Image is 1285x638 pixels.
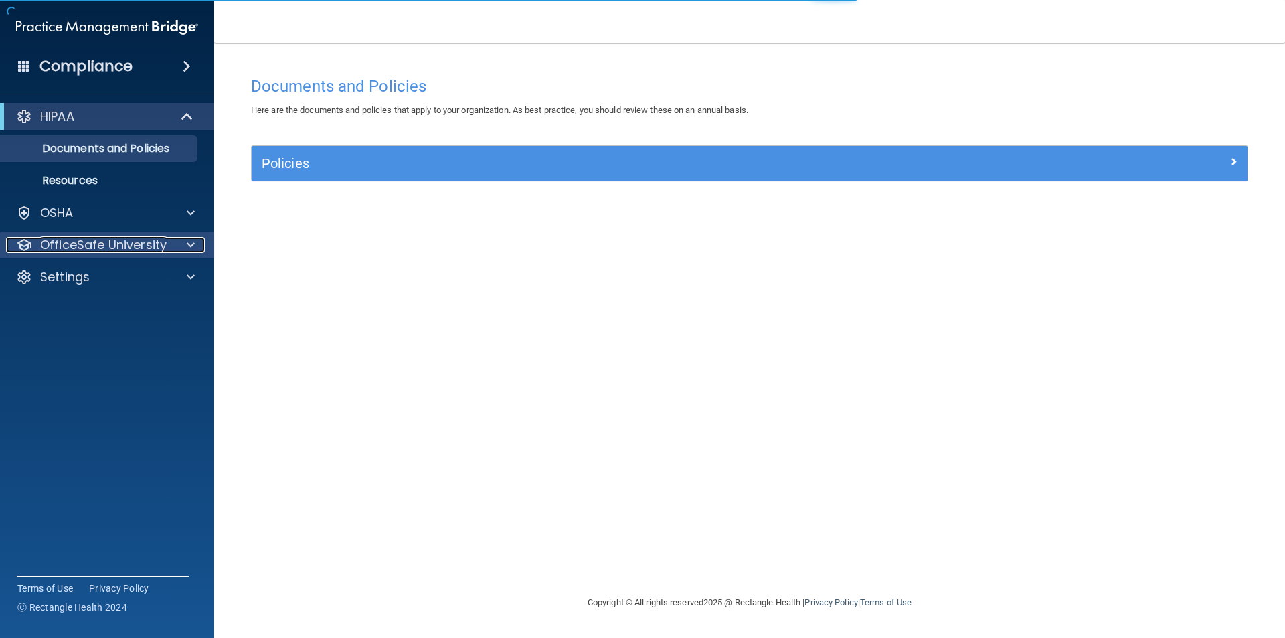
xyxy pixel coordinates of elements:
span: Here are the documents and policies that apply to your organization. As best practice, you should... [251,105,748,115]
img: PMB logo [16,14,198,41]
a: Settings [16,269,195,285]
h4: Compliance [39,57,133,76]
a: Policies [262,153,1237,174]
span: Ⓒ Rectangle Health 2024 [17,601,127,614]
div: Copyright © All rights reserved 2025 @ Rectangle Health | | [505,581,994,624]
a: OSHA [16,205,195,221]
h4: Documents and Policies [251,78,1248,95]
p: Documents and Policies [9,142,191,155]
a: Privacy Policy [89,582,149,595]
a: Terms of Use [860,597,912,607]
p: Settings [40,269,90,285]
a: Privacy Policy [804,597,857,607]
p: Resources [9,174,191,187]
p: HIPAA [40,108,74,125]
p: OSHA [40,205,74,221]
a: HIPAA [16,108,194,125]
p: OfficeSafe University [40,237,167,253]
a: OfficeSafe University [16,237,195,253]
h5: Policies [262,156,989,171]
a: Terms of Use [17,582,73,595]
